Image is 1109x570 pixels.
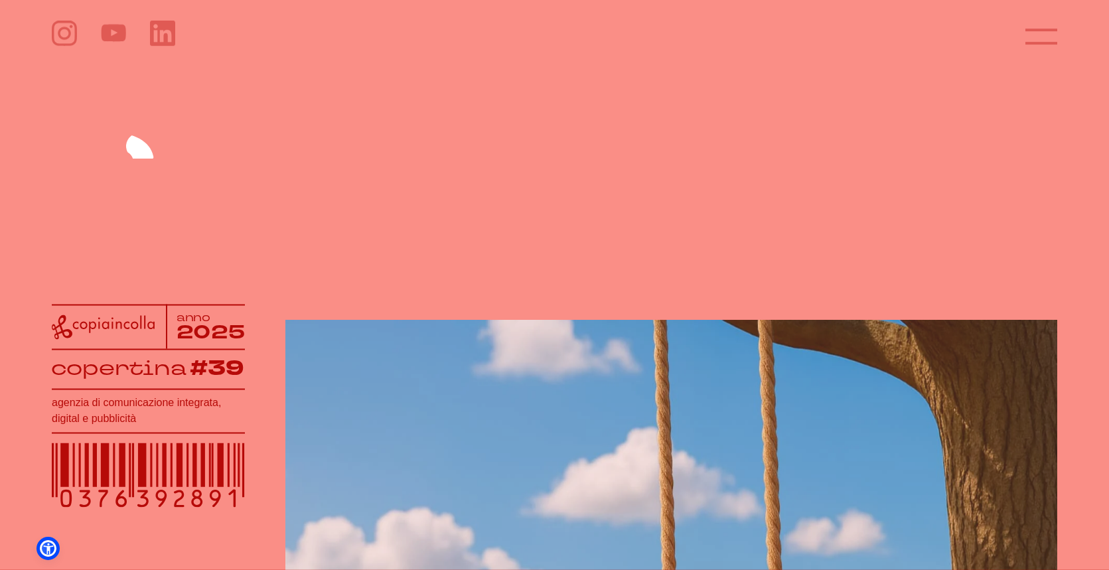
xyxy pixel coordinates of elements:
tspan: anno [177,309,211,324]
tspan: 2025 [177,319,246,346]
tspan: #39 [190,354,244,383]
a: Apri il menu di accessibilità [40,540,56,557]
h1: agenzia di comunicazione integrata, digital e pubblicità [52,395,245,427]
tspan: copertina [51,354,186,381]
